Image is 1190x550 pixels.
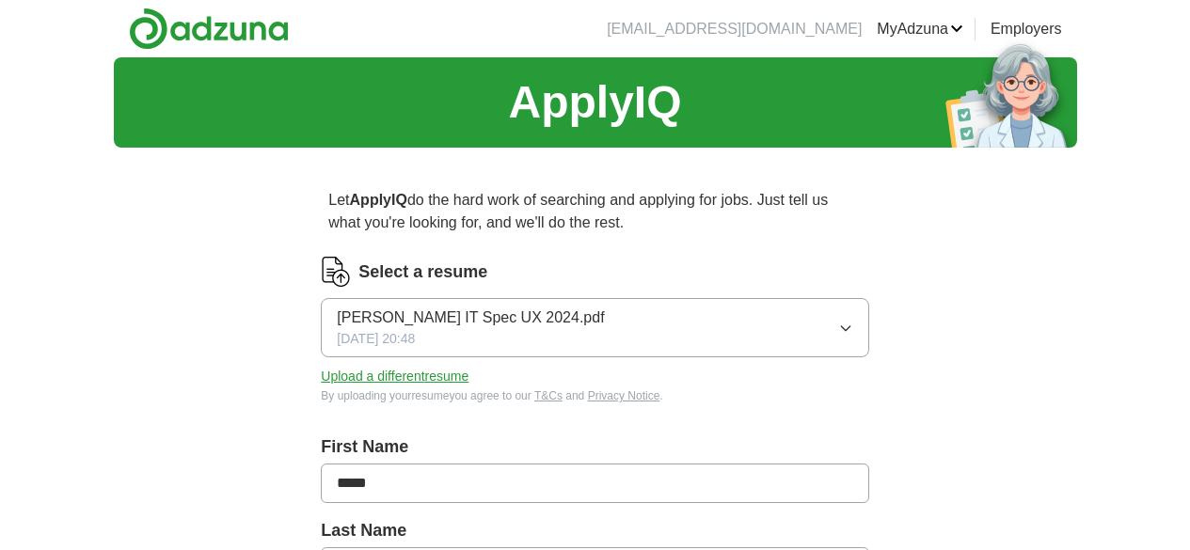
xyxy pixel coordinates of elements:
[508,69,681,136] h1: ApplyIQ
[877,18,963,40] a: MyAdzuna
[337,306,604,329] span: [PERSON_NAME] IT Spec UX 2024.pdf
[321,518,868,543] label: Last Name
[321,434,868,460] label: First Name
[358,259,487,285] label: Select a resume
[350,192,407,208] strong: ApplyIQ
[321,257,351,287] img: CV Icon
[129,8,289,50] img: Adzuna logo
[321,387,868,404] div: By uploading your resume you agree to our and .
[588,389,660,402] a: Privacy Notice
[991,18,1062,40] a: Employers
[321,367,468,386] button: Upload a differentresume
[321,181,868,242] p: Let do the hard work of searching and applying for jobs. Just tell us what you're looking for, an...
[607,18,862,40] li: [EMAIL_ADDRESS][DOMAIN_NAME]
[534,389,563,402] a: T&Cs
[337,329,415,349] span: [DATE] 20:48
[321,298,868,357] button: [PERSON_NAME] IT Spec UX 2024.pdf[DATE] 20:48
